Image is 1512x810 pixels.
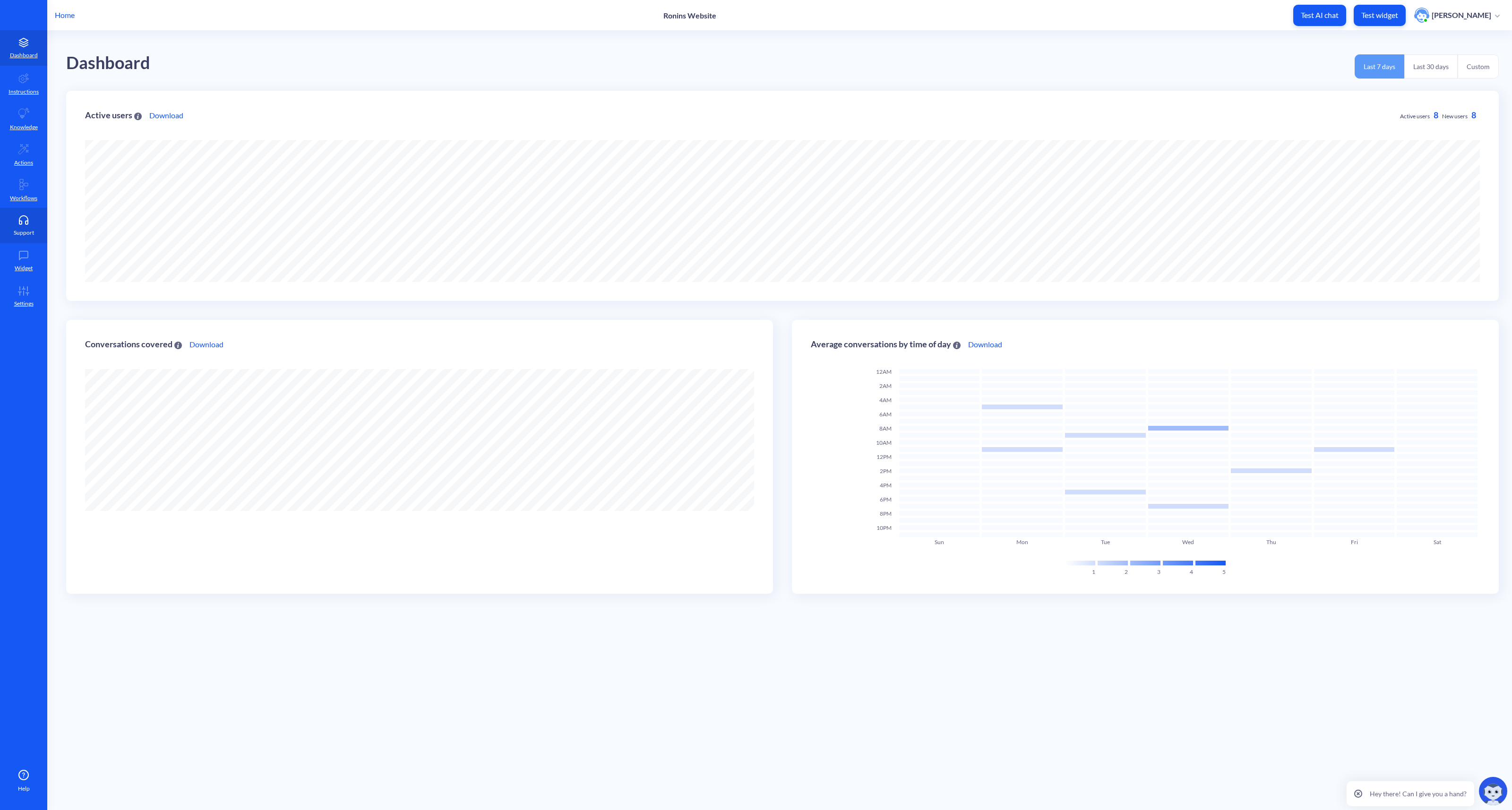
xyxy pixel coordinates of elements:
[1195,569,1226,575] div: 5
[1065,569,1095,575] div: 1
[1409,7,1504,24] button: user photo[PERSON_NAME]
[10,51,38,60] p: Dashboard
[1354,5,1406,26] button: Test widget
[1414,8,1429,23] img: user photo
[1130,569,1160,575] div: 3
[1479,777,1507,805] img: copilot-icon.svg
[1404,54,1458,79] button: Last 30 days
[85,340,182,349] div: Conversations covered
[876,368,892,375] span: 12AM
[811,340,961,349] div: Average conversations by time of day
[189,339,223,350] a: Download
[1361,10,1398,20] p: Test widget
[879,396,892,404] span: 4AM
[1148,539,1229,545] div: Wed
[1065,539,1146,545] div: Tue
[968,339,1002,350] a: Download
[1301,10,1339,20] p: Test AI chat
[1397,539,1478,545] div: Sat
[876,453,892,460] span: 12PM
[1458,54,1499,79] button: Custom
[879,425,892,432] span: 8AM
[880,467,892,475] span: 2PM
[55,9,75,21] p: Home
[1471,110,1476,120] span: 8
[10,194,37,202] p: Workflows
[9,88,39,96] p: Instructions
[1163,569,1193,575] div: 4
[876,439,892,446] span: 10AM
[18,784,30,793] span: Help
[14,229,34,237] p: Support
[85,111,142,120] div: Active users
[14,158,33,167] p: Actions
[1434,110,1438,120] span: 8
[899,539,980,545] div: Sun
[1400,113,1430,120] span: Active users
[880,496,892,503] span: 6PM
[879,382,892,389] span: 2AM
[876,524,892,531] span: 10PM
[1442,113,1468,120] span: New users
[663,11,716,20] p: Ronins Website
[1231,539,1312,545] div: Thu
[880,510,892,517] span: 8PM
[982,539,1063,545] div: Mon
[1370,789,1467,799] p: Hey there! Can I give you a hand?
[66,50,150,77] div: Dashboard
[1293,5,1346,26] button: Test AI chat
[879,411,892,418] span: 6AM
[1432,10,1491,20] p: [PERSON_NAME]
[880,482,892,489] span: 4PM
[15,264,33,273] p: Widget
[1314,539,1395,545] div: Fri
[149,110,183,121] a: Download
[1098,569,1128,575] div: 2
[10,123,38,132] p: Knowledge
[1355,54,1404,79] button: Last 7 days
[14,299,34,308] p: Settings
